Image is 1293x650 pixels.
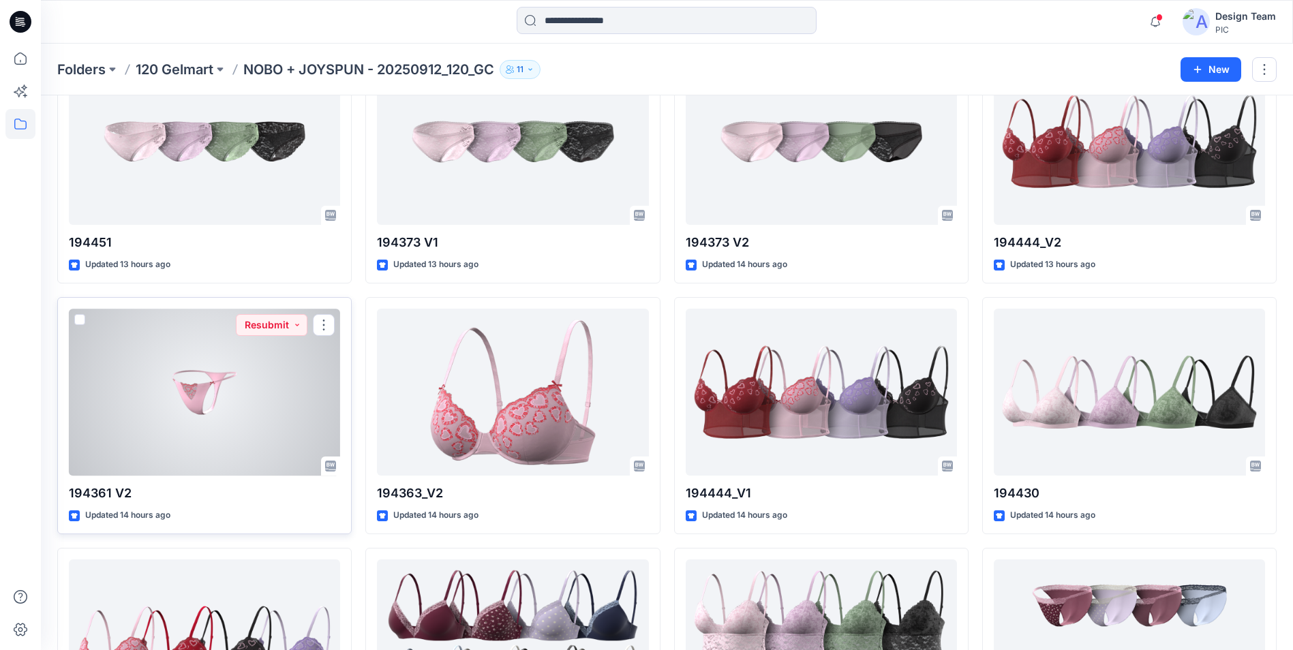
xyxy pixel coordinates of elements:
[377,58,648,225] a: 194373 V1
[69,233,340,252] p: 194451
[702,258,787,272] p: Updated 14 hours ago
[994,309,1265,476] a: 194430
[393,508,478,523] p: Updated 14 hours ago
[517,62,523,77] p: 11
[136,60,213,79] a: 120 Gelmart
[69,58,340,225] a: 194451
[702,508,787,523] p: Updated 14 hours ago
[994,233,1265,252] p: 194444_V2
[686,484,957,503] p: 194444_V1
[1215,8,1276,25] div: Design Team
[85,508,170,523] p: Updated 14 hours ago
[377,233,648,252] p: 194373 V1
[686,309,957,476] a: 194444_V1
[57,60,106,79] a: Folders
[393,258,478,272] p: Updated 13 hours ago
[1010,258,1095,272] p: Updated 13 hours ago
[1183,8,1210,35] img: avatar
[994,58,1265,225] a: 194444_V2
[377,309,648,476] a: 194363_V2
[1215,25,1276,35] div: PIC
[69,309,340,476] a: 194361 V2
[686,233,957,252] p: 194373 V2
[686,58,957,225] a: 194373 V2
[500,60,541,79] button: 11
[243,60,494,79] p: NOBO + JOYSPUN - 20250912_120_GC
[994,484,1265,503] p: 194430
[377,484,648,503] p: 194363_V2
[85,258,170,272] p: Updated 13 hours ago
[69,484,340,503] p: 194361 V2
[1181,57,1241,82] button: New
[1010,508,1095,523] p: Updated 14 hours ago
